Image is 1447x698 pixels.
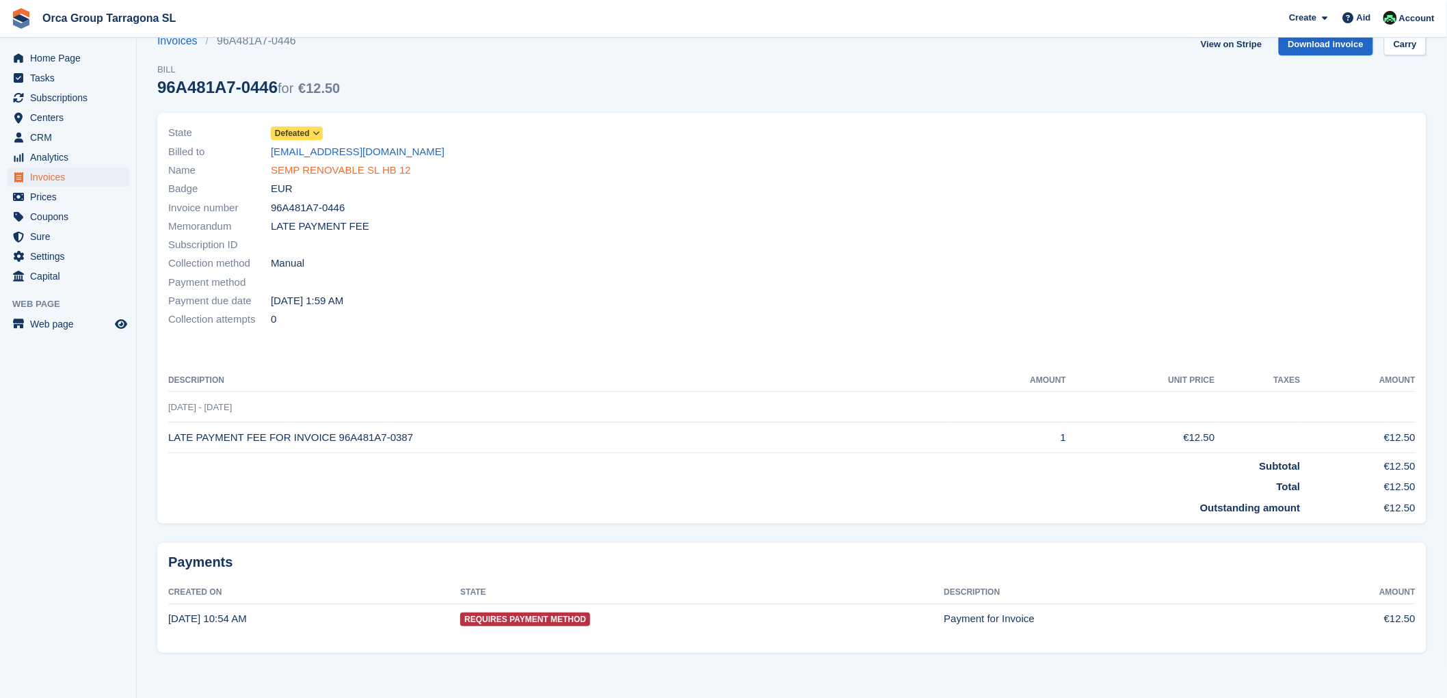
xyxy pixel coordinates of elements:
[1384,431,1416,443] font: €12.50
[271,257,304,269] font: Manual
[271,164,411,176] font: SEMP RENOVABLE SL HB 12
[271,295,343,306] font: [DATE] 1:59 AM
[168,239,238,250] font: Subscription ID
[298,81,340,96] font: €12.50
[271,125,323,141] a: Defeated
[7,128,129,147] a: menu
[42,12,176,24] font: Orca Group Tarragona SL
[1384,502,1416,513] font: €12.50
[271,293,343,309] time: 2025-09-09 23:59:59 UTC
[7,314,129,334] a: menu
[271,202,345,213] font: 96A481A7-0446
[168,431,413,443] font: LATE PAYMENT FEE FOR INVOICE 96A481A7-0387
[168,313,256,325] font: Collection attempts
[271,163,411,178] a: SEMP RENOVABLE SL HB 12
[1031,375,1067,385] font: AMOUNT
[271,144,444,160] a: [EMAIL_ADDRESS][DOMAIN_NAME]
[1195,33,1267,55] a: View on Stripe
[11,8,31,29] img: stora-icon-8386f47178a22dfd0bd8f6a31ec36ba5ce8667c1dd55bd0f319d3a0aa187defe.svg
[944,613,1035,624] font: Payment for Invoice
[278,81,293,96] font: for
[7,88,129,107] a: menu
[168,276,245,288] font: Payment method
[30,132,52,143] font: CRM
[168,164,196,176] font: Name
[168,402,232,412] font: [DATE] - [DATE]
[271,313,276,325] font: 0
[1169,375,1215,385] font: Unit price
[12,299,60,309] font: Web page
[168,295,252,306] font: Payment due date
[168,375,224,385] font: Description
[30,112,64,123] font: Centers
[30,251,65,262] font: Settings
[7,49,129,68] a: menu
[168,613,247,624] font: [DATE] 10:54 AM
[7,148,129,167] a: menu
[1384,33,1426,55] a: Carry
[271,146,444,157] font: [EMAIL_ADDRESS][DOMAIN_NAME]
[168,146,204,157] font: Billed to
[7,267,129,286] a: menu
[30,53,81,64] font: Home Page
[7,207,129,226] a: menu
[1383,11,1397,25] img: Tania
[1384,613,1416,624] font: €12.50
[1279,33,1374,55] a: Download invoice
[460,587,486,597] font: State
[275,129,310,138] font: Defeated
[30,72,55,83] font: Tasks
[1289,12,1316,23] font: Create
[168,202,239,213] font: Invoice number
[30,319,74,330] font: Web page
[113,316,129,332] a: Store Preview
[157,33,206,49] a: Invoices
[1379,587,1416,597] font: Amount
[1357,12,1371,23] font: Aid
[1201,39,1262,49] font: View on Stripe
[1288,39,1364,49] font: Download invoice
[168,554,233,569] font: Payments
[30,191,57,202] font: Prices
[157,35,198,46] font: Invoices
[30,152,68,163] font: Analytics
[1260,460,1301,472] font: Subtotal
[944,587,1000,597] font: Description
[30,231,51,242] font: Sure
[37,7,181,29] a: Orca Group Tarragona SL
[7,68,129,88] a: menu
[157,64,176,75] font: Bill
[168,613,247,624] time: 2025-09-09 08:54:44 UTC
[7,108,129,127] a: menu
[271,183,293,194] font: EUR
[168,220,232,232] font: Memorandum
[1277,481,1301,492] font: Total
[168,126,192,138] font: State
[7,187,129,206] a: menu
[271,220,369,232] font: LATE PAYMENT FEE
[1384,481,1416,492] font: €12.50
[1274,375,1301,385] font: Taxes
[1384,460,1416,472] font: €12.50
[30,92,88,103] font: Subscriptions
[1394,39,1417,49] font: Carry
[30,172,65,183] font: Invoices
[7,247,129,266] a: menu
[1061,431,1066,443] font: 1
[157,33,340,49] nav: breadcrumbs
[1184,431,1215,443] font: €12.50
[168,587,222,597] font: Created on
[1200,502,1301,513] font: Outstanding amount
[7,167,129,187] a: menu
[168,183,198,194] font: Badge
[464,615,586,624] font: Requires Payment Method
[1399,13,1435,23] font: Account
[30,211,68,222] font: Coupons
[168,257,250,269] font: Collection method
[7,227,129,246] a: menu
[30,271,60,282] font: Capital
[157,78,278,96] font: 96A481A7-0446
[1379,375,1416,385] font: Amount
